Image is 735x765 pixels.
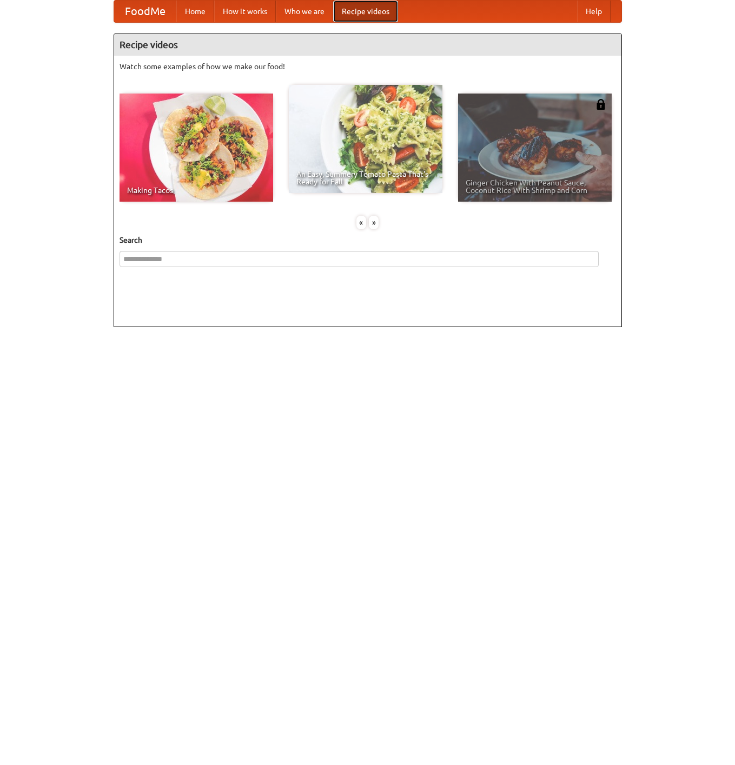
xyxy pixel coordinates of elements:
a: Help [577,1,611,22]
h4: Recipe videos [114,34,621,56]
h5: Search [120,235,616,245]
span: An Easy, Summery Tomato Pasta That's Ready for Fall [296,170,435,185]
div: « [356,216,366,229]
a: Home [176,1,214,22]
p: Watch some examples of how we make our food! [120,61,616,72]
img: 483408.png [595,99,606,110]
a: An Easy, Summery Tomato Pasta That's Ready for Fall [289,85,442,193]
span: Making Tacos [127,187,266,194]
a: Making Tacos [120,94,273,202]
a: How it works [214,1,276,22]
a: Who we are [276,1,333,22]
a: FoodMe [114,1,176,22]
div: » [369,216,379,229]
a: Recipe videos [333,1,398,22]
